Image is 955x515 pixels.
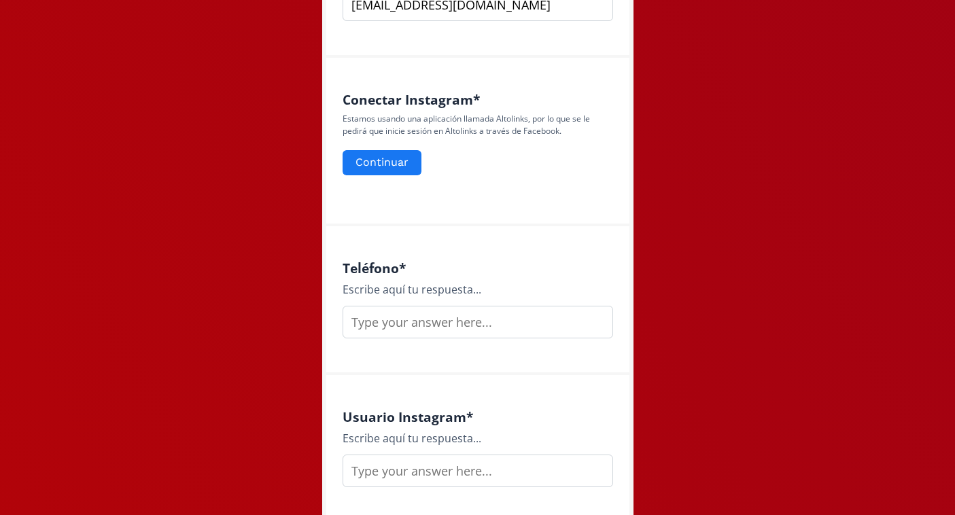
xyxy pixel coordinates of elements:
[343,281,613,298] div: Escribe aquí tu respuesta...
[343,113,613,137] p: Estamos usando una aplicación llamada Altolinks, por lo que se le pedirá que inicie sesión en Alt...
[343,260,613,276] h4: Teléfono *
[343,306,613,338] input: Type your answer here...
[343,455,613,487] input: Type your answer here...
[343,409,613,425] h4: Usuario Instagram *
[343,430,613,446] div: Escribe aquí tu respuesta...
[343,150,421,175] button: Continuar
[343,92,613,107] h4: Conectar Instagram *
